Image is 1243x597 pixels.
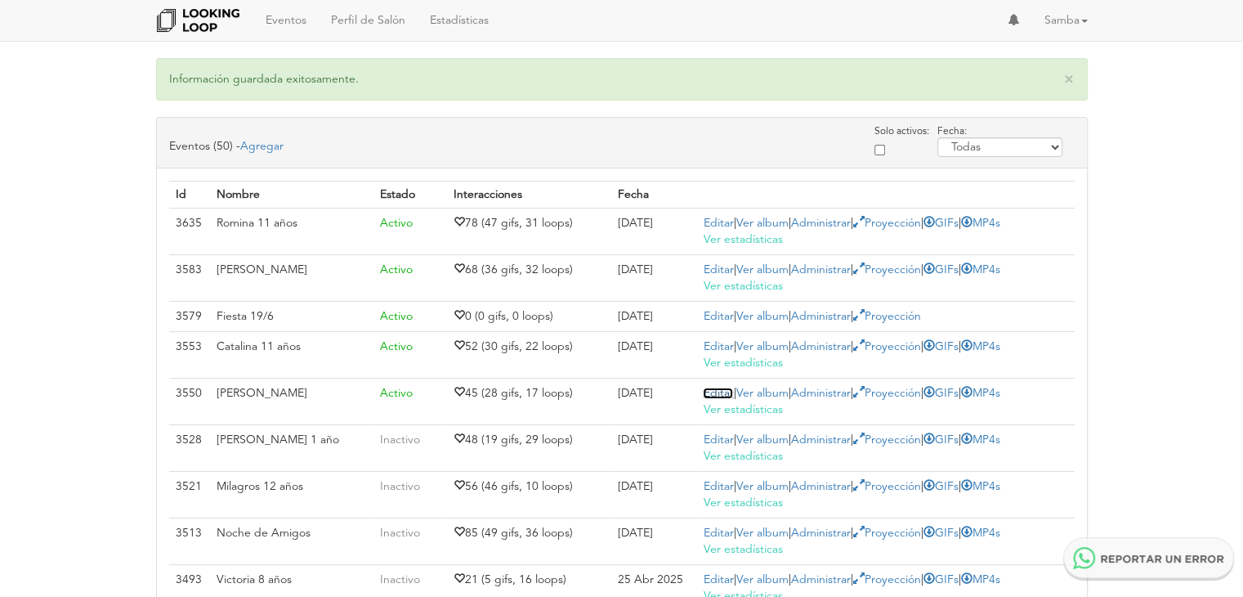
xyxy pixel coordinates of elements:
td: [PERSON_NAME] 1 año [210,425,374,472]
a: Ver estadísticas [703,451,782,462]
a: Editar [703,574,733,586]
td: 3550 [169,379,210,425]
td: | | | | | [696,518,1074,565]
a: MP4s [960,264,999,276]
td: [DATE] [610,209,696,255]
a: Proyección [852,341,920,352]
a: Administrar [790,574,850,586]
td: [DATE] [610,425,696,472]
td: 3583 [169,255,210,302]
td: 85 (49 gifs, 36 loops) [447,518,610,565]
a: Editar [703,218,733,229]
a: Ver album [736,481,788,492]
label: Solo activos: [874,126,929,137]
p: Información guardada exitosamente. [156,58,1088,101]
a: Proyección [852,481,920,492]
a: Administrar [790,218,850,229]
a: Administrar [790,434,850,446]
a: Ver estadísticas [703,404,782,415]
a: MP4s [960,481,999,492]
td: 3579 [169,302,210,332]
span: Inactivo [380,481,420,492]
span: Activo [380,311,413,322]
td: 3513 [169,518,210,565]
a: GIFs [923,264,958,276]
a: Ver estadísticas [703,544,782,555]
td: 52 (30 gifs, 22 loops) [447,332,610,379]
td: [DATE] [610,302,696,332]
td: 3553 [169,332,210,379]
a: GIFs [923,574,958,586]
a: Ver album [736,574,788,586]
td: [DATE] [610,255,696,302]
td: 3528 [169,425,210,472]
a: Editar [703,311,733,322]
span: Inactivo [380,527,420,539]
a: Proyección [852,218,920,229]
td: Milagros 12 años [210,472,374,518]
a: Ver album [736,311,788,322]
td: | | | | | [696,472,1074,518]
a: MP4s [960,341,999,352]
td: | | | | | [696,379,1074,425]
span: Inactivo [380,574,420,586]
span: Activo [380,341,413,352]
td: 3521 [169,472,210,518]
a: Administrar [790,311,850,322]
span: Inactivo [380,434,420,446]
td: | | | | | [696,209,1074,255]
a: Ver estadísticas [703,281,782,292]
span: Activo [380,218,413,229]
td: [DATE] [610,518,696,565]
span: Fecha: [937,126,1062,137]
a: MP4s [960,218,999,229]
td: | | | | | [696,255,1074,302]
a: GIFs [923,434,958,446]
td: Fiesta 19/6 [210,302,374,332]
a: Administrar [790,264,850,276]
a: Ver album [736,264,788,276]
a: close [1063,71,1075,88]
a: GIFs [923,388,958,399]
a: Ver album [736,527,788,539]
td: 0 (0 gifs, 0 loops) [447,302,610,332]
th: Id [169,182,210,209]
td: Romina 11 años [210,209,374,255]
a: Ver album [736,388,788,399]
td: Catalina 11 años [210,332,374,379]
a: Administrar [790,341,850,352]
a: GIFs [923,481,958,492]
a: Editar [703,481,733,492]
a: Ver album [736,218,788,229]
a: Proyección [852,527,920,539]
a: MP4s [960,388,999,399]
span: Activo [380,388,413,399]
a: Ver estadísticas [703,357,782,369]
td: 78 (47 gifs, 31 loops) [447,209,610,255]
td: 56 (46 gifs, 10 loops) [447,472,610,518]
th: Interacciones [447,182,610,209]
td: | | | | | [696,425,1074,472]
td: [PERSON_NAME] [210,255,374,302]
a: Agregar [240,141,284,152]
a: Proyección [852,264,920,276]
span: Activo [380,264,413,276]
a: Ver album [736,341,788,352]
a: Administrar [790,388,850,399]
a: Administrar [790,527,850,539]
a: MP4s [960,574,999,586]
a: MP4s [960,527,999,539]
img: Reportar un error [1063,537,1235,581]
a: GIFs [923,341,958,352]
td: Noche de Amigos [210,518,374,565]
td: [DATE] [610,379,696,425]
td: [DATE] [610,472,696,518]
a: Administrar [790,481,850,492]
a: Proyección [852,574,920,586]
a: Proyección [852,311,920,322]
th: Nombre [210,182,374,209]
a: Editar [703,341,733,352]
td: 3635 [169,209,210,255]
a: Ver estadísticas [703,497,782,509]
div: Eventos (50) - [169,126,284,159]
